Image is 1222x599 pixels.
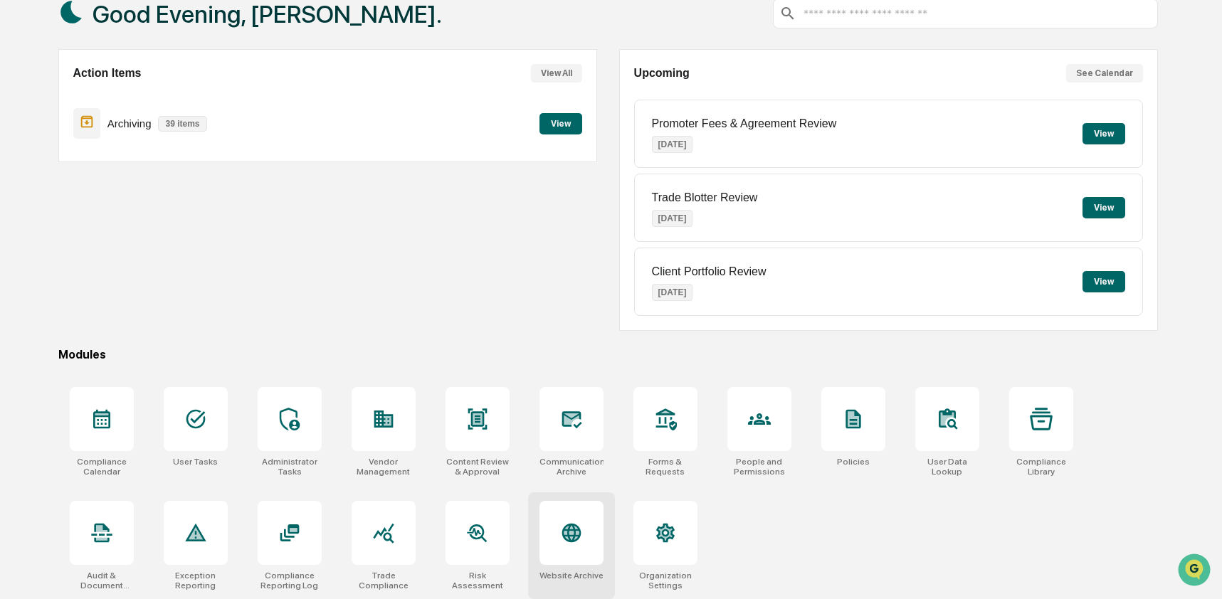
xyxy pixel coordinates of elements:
[28,206,90,221] span: Data Lookup
[1083,123,1125,144] button: View
[117,179,177,194] span: Attestations
[48,109,233,123] div: Start new chat
[98,174,182,199] a: 🗄️Attestations
[103,181,115,192] div: 🗄️
[446,571,510,590] div: Risk Assessment
[14,181,26,192] div: 🖐️
[446,457,510,477] div: Content Review & Approval
[258,571,322,590] div: Compliance Reporting Log
[70,457,134,477] div: Compliance Calendar
[158,116,206,132] p: 39 items
[1083,271,1125,292] button: View
[173,457,218,467] div: User Tasks
[634,67,690,80] h2: Upcoming
[652,265,767,278] p: Client Portfolio Review
[652,210,693,227] p: [DATE]
[837,457,870,467] div: Policies
[539,571,604,581] div: Website Archive
[14,109,40,134] img: 1746055101610-c473b297-6a78-478c-a979-82029cc54cd1
[242,113,259,130] button: Start new chat
[1009,457,1073,477] div: Compliance Library
[633,571,697,590] div: Organization Settings
[9,201,95,226] a: 🔎Data Lookup
[531,64,582,83] button: View All
[28,179,92,194] span: Preclearance
[164,571,228,590] div: Exception Reporting
[100,240,172,252] a: Powered byPylon
[915,457,979,477] div: User Data Lookup
[352,571,416,590] div: Trade Compliance
[1066,64,1143,83] button: See Calendar
[48,123,180,134] div: We're available if you need us!
[1083,197,1125,218] button: View
[652,191,758,204] p: Trade Blotter Review
[652,136,693,153] p: [DATE]
[9,174,98,199] a: 🖐️Preclearance
[142,241,172,252] span: Pylon
[58,348,1158,361] div: Modules
[258,457,322,477] div: Administrator Tasks
[107,117,152,129] p: Archiving
[352,457,416,477] div: Vendor Management
[539,113,582,134] button: View
[652,284,693,301] p: [DATE]
[539,116,582,129] a: View
[1176,552,1215,590] iframe: Open customer support
[14,208,26,219] div: 🔎
[539,457,604,477] div: Communications Archive
[73,67,142,80] h2: Action Items
[652,117,837,130] p: Promoter Fees & Agreement Review
[633,457,697,477] div: Forms & Requests
[70,571,134,590] div: Audit & Document Logs
[14,30,259,53] p: How can we help?
[727,457,791,477] div: People and Permissions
